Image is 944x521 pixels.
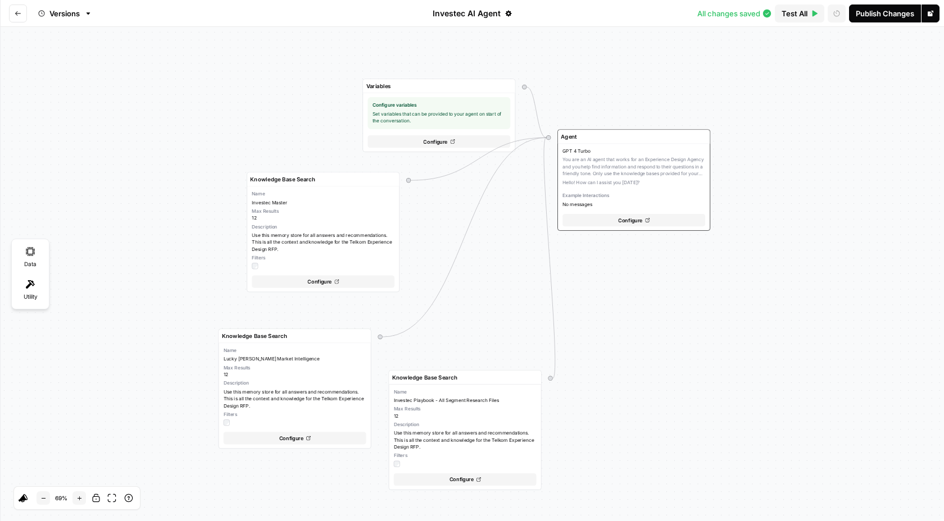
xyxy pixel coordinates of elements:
button: Versions [31,4,99,22]
button: Investec AI Agent [426,4,519,22]
span: Filters [224,411,366,418]
div: Publish Changes [856,8,914,19]
span: Configure [279,435,304,442]
span: Configure [423,138,448,145]
span: Name [252,190,394,197]
span: Description [224,380,366,386]
span: Use this memory store for all answers and recommendations. This is all the context and knowledge ... [252,232,394,253]
span: Configure [450,476,474,483]
span: All changes saved [697,8,760,19]
button: GPT 4 TurboYou are an AI agent that works for an Experience Design Agency and you help find infor... [558,144,710,230]
button: Publish Changes [849,4,921,22]
span: Max Results [224,364,366,371]
g: Edge from b741c5f6-8d8f-485f-8a67-171ae2de5da7 to initial [544,138,555,378]
input: Step Name [222,332,365,340]
span: Configure [307,278,332,286]
span: Use this memory store for all answers and recommendations. This is all the context and knowledge ... [224,389,366,409]
button: NameInvestec MasterMax Results12DescriptionUse this memory store for all answers and recommendati... [247,186,400,291]
div: NameLucky [PERSON_NAME] Market IntelligenceMax Results12DescriptionUse this memory store for all ... [219,329,371,449]
span: Name [224,347,366,354]
g: Edge from 2e65b61b-8ea9-4aa4-bc72-38e96b5c03e7 to initial [383,138,546,337]
g: Edge from start to initial [527,87,546,138]
span: Test All [782,8,807,19]
g: Edge from 6b2fb2e9-c08c-4aae-a8f9-e31792b6d159 to initial [411,138,546,180]
div: Configure variablesSet variables that can be provided to your agent on start of the conversation.... [362,79,515,152]
button: Go back [9,4,27,22]
span: 69 % [52,495,70,501]
span: Investec Playbook - All Segment Research Files [394,397,537,404]
span: Description [252,223,394,230]
div: 12 [394,405,537,419]
span: Filters [252,254,394,261]
div: Data [15,242,46,273]
span: Max Results [394,405,537,412]
span: Use this memory store for all answers and recommendations. This is all the context and knowledge ... [394,429,537,450]
span: Max Results [252,208,394,214]
div: 12 [252,208,394,222]
span: Description [394,421,537,428]
button: Configure variablesSet variables that can be provided to your agent on start of the conversation.... [363,93,515,152]
div: GPT 4 TurboYou are an AI agent that works for an Experience Design Agency and you help find infor... [557,130,710,231]
button: Test All [775,4,824,22]
span: Versions [49,8,80,19]
div: 12 [224,364,366,378]
span: Configure variables [373,102,506,108]
div: Set variables that can be provided to your agent on start of the conversation. [367,97,510,129]
button: NameInvestec Playbook - All Segment Research FilesMax Results12DescriptionUse this memory store f... [389,385,541,490]
div: NameInvestec MasterMax Results12DescriptionUse this memory store for all answers and recommendati... [247,172,400,293]
input: Step Name [392,373,535,381]
div: Utility [15,275,46,306]
span: Configure [618,216,643,224]
span: Name [394,389,537,395]
span: Filters [394,452,537,459]
input: Step Name [366,82,509,90]
span: Lucky [PERSON_NAME] Market Intelligence [224,355,366,362]
button: NameLucky [PERSON_NAME] Market IntelligenceMax Results12DescriptionUse this memory store for all ... [219,343,371,448]
div: NameInvestec Playbook - All Segment Research FilesMax Results12DescriptionUse this memory store f... [389,370,542,490]
input: Step Name [561,132,704,140]
span: Investec AI Agent [433,8,501,19]
span: Investec Master [252,199,394,206]
input: Step Name [250,176,393,184]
